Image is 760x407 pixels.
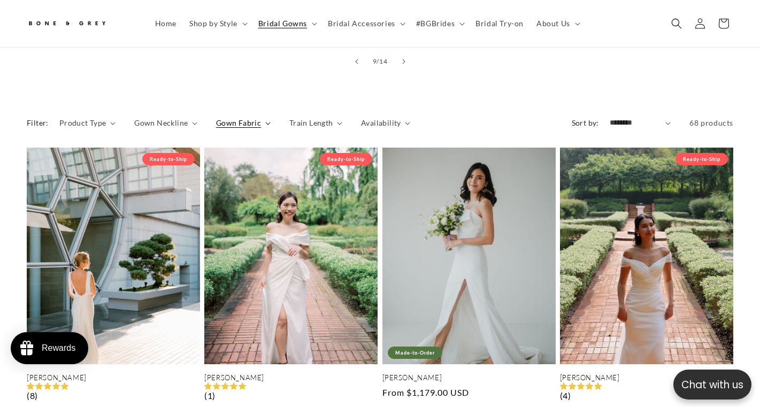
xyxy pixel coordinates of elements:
[572,118,599,127] label: Sort by:
[252,12,321,35] summary: Bridal Gowns
[536,19,570,28] span: About Us
[373,56,377,67] span: 9
[258,19,307,28] span: Bridal Gowns
[149,12,183,35] a: Home
[673,377,751,393] p: Chat with us
[530,12,585,35] summary: About Us
[673,370,751,400] button: Open chatbox
[379,56,387,67] span: 14
[665,12,688,35] summary: Search
[27,117,49,128] h2: Filter:
[416,19,455,28] span: #BGBrides
[361,117,401,128] span: Availability
[321,12,410,35] summary: Bridal Accessories
[59,117,116,128] summary: Product Type (0 selected)
[377,56,379,67] span: /
[345,50,369,73] button: Slide left
[475,19,524,28] span: Bridal Try-on
[155,19,176,28] span: Home
[560,373,733,382] a: [PERSON_NAME]
[27,15,107,33] img: Bone and Grey Bridal
[361,117,410,128] summary: Availability (0 selected)
[204,373,378,382] a: [PERSON_NAME]
[134,117,197,128] summary: Gown Neckline (0 selected)
[289,117,333,128] span: Train Length
[216,117,261,128] span: Gown Fabric
[59,117,106,128] span: Product Type
[183,12,252,35] summary: Shop by Style
[42,343,75,353] div: Rewards
[382,373,556,382] a: [PERSON_NAME]
[289,117,342,128] summary: Train Length (0 selected)
[410,12,469,35] summary: #BGBrides
[392,50,416,73] button: Slide right
[689,118,733,127] span: 68 products
[134,117,188,128] span: Gown Neckline
[328,19,395,28] span: Bridal Accessories
[216,117,271,128] summary: Gown Fabric (0 selected)
[27,373,200,382] a: [PERSON_NAME]
[469,12,530,35] a: Bridal Try-on
[23,11,138,36] a: Bone and Grey Bridal
[189,19,237,28] span: Shop by Style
